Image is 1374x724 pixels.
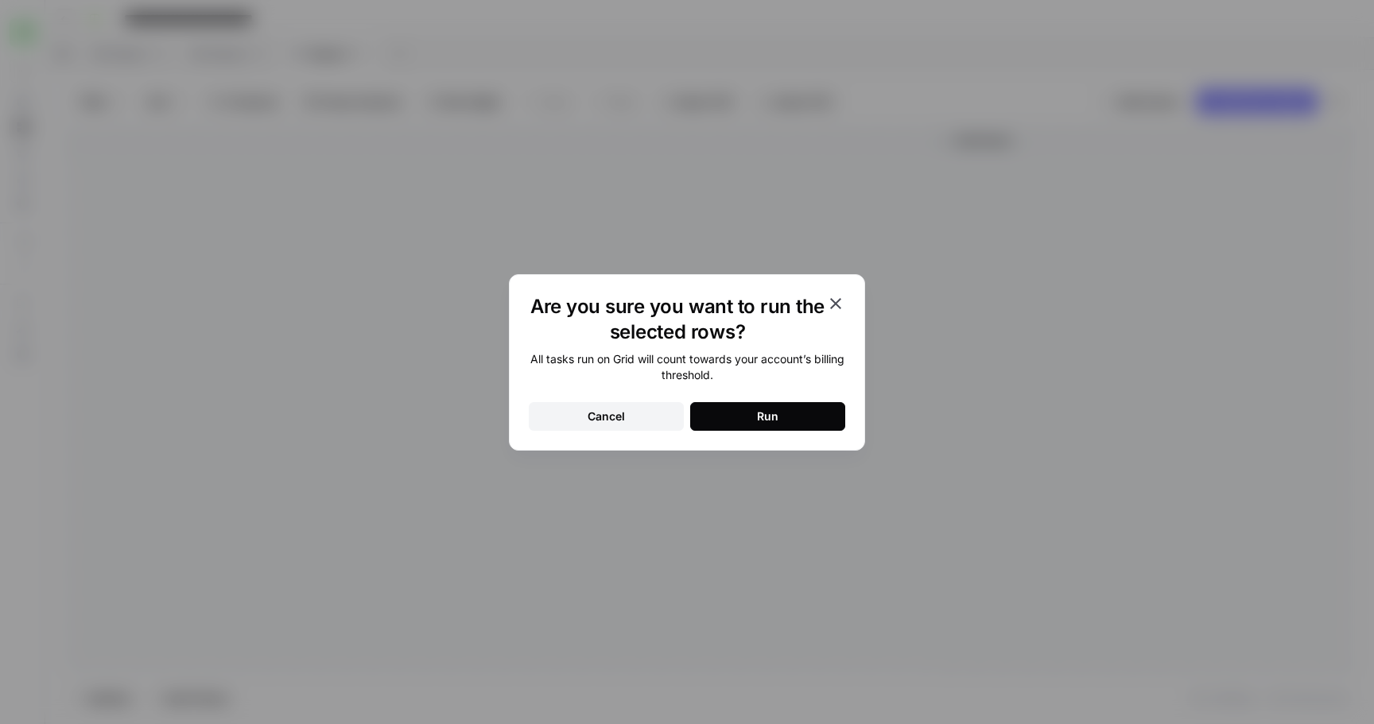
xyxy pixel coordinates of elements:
[588,408,625,424] div: Cancel
[529,402,684,431] button: Cancel
[690,402,845,431] button: Run
[529,294,826,345] h1: Are you sure you want to run the selected rows?
[529,351,845,383] div: All tasks run on Grid will count towards your account’s billing threshold.
[757,408,778,424] div: Run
